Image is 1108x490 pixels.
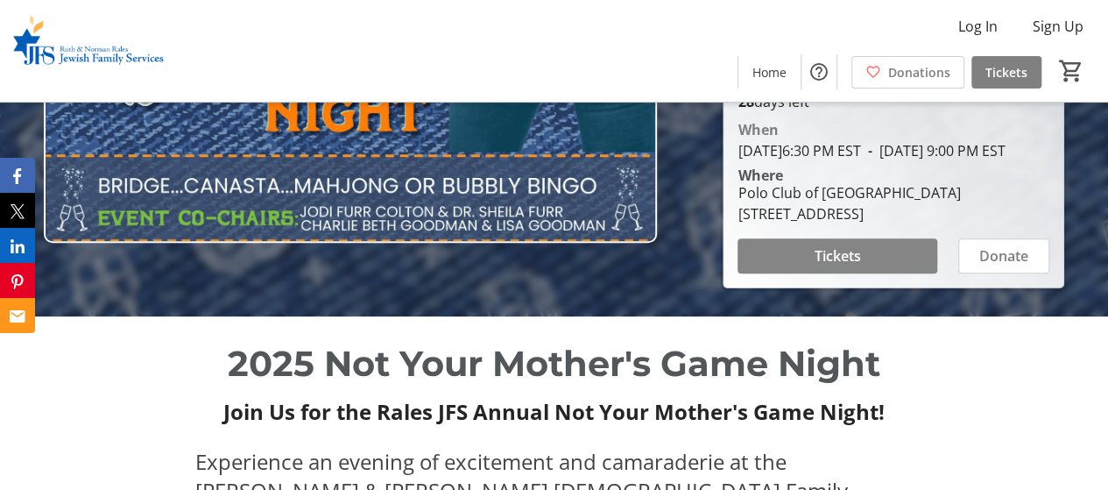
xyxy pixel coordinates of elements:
strong: Join Us for the Rales JFS Annual Not Your Mother's Game Night! [223,397,885,426]
span: [DATE] 6:30 PM EST [737,141,860,160]
span: Donations [888,63,950,82]
span: [DATE] 9:00 PM EST [860,141,1005,160]
button: Log In [944,12,1012,40]
button: Tickets [737,238,937,273]
a: Tickets [971,56,1041,89]
span: Home [752,63,787,82]
img: Ruth & Norman Rales Jewish Family Services's Logo [11,7,166,95]
div: Where [737,168,782,182]
div: Polo Club of [GEOGRAPHIC_DATA] [737,182,960,203]
span: Tickets [985,63,1027,82]
button: Sign Up [1019,12,1097,40]
span: Log In [958,16,998,37]
span: Tickets [815,245,861,266]
button: Cart [1055,55,1087,87]
div: [STREET_ADDRESS] [737,203,960,224]
a: Home [738,56,801,89]
div: When [737,119,778,140]
span: Donate [979,245,1028,266]
button: Donate [958,238,1049,273]
a: Donations [851,56,964,89]
p: 2025 Not Your Mother's Game Night [195,337,913,390]
span: - [860,141,879,160]
button: Help [801,54,836,89]
span: Sign Up [1033,16,1083,37]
